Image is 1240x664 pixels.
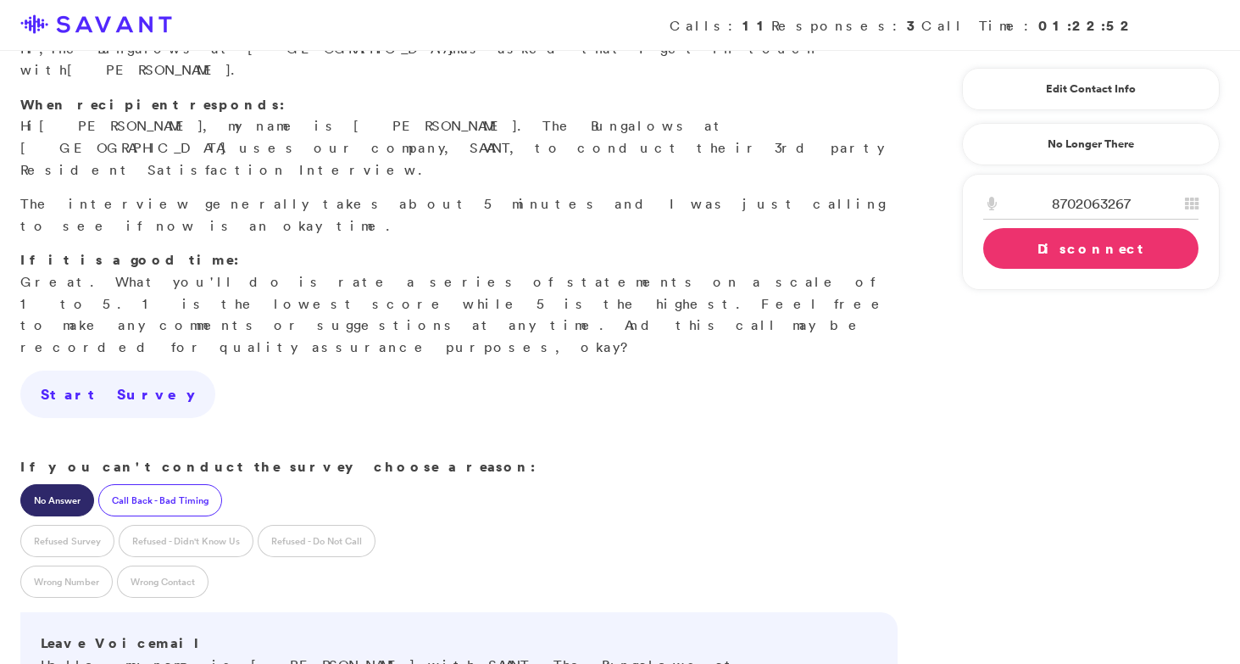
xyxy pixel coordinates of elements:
[67,61,231,78] span: [PERSON_NAME]
[962,123,1220,165] a: No Longer There
[98,484,222,516] label: Call Back - Bad Timing
[20,566,113,598] label: Wrong Number
[20,249,898,358] p: Great. What you'll do is rate a series of statements on a scale of 1 to 5. 1 is the lowest score ...
[41,633,207,652] strong: Leave Voicemail
[20,457,536,476] strong: If you can't conduct the survey choose a reason:
[20,484,94,516] label: No Answer
[20,95,285,114] strong: When recipient responds:
[39,117,203,134] span: [PERSON_NAME]
[20,94,898,181] p: Hi , my name is [PERSON_NAME]. The Bungalows at [GEOGRAPHIC_DATA] uses our company, SAVANT, to co...
[20,193,898,237] p: The interview generally takes about 5 minutes and I was just calling to see if now is an okay time.
[20,525,114,557] label: Refused Survey
[258,525,375,557] label: Refused - Do Not Call
[117,566,209,598] label: Wrong Contact
[1038,16,1135,35] strong: 01:22:52
[49,40,453,57] span: The Bungalows at [GEOGRAPHIC_DATA]
[119,525,253,557] label: Refused - Didn't Know Us
[20,250,239,269] strong: If it is a good time:
[983,75,1198,103] a: Edit Contact Info
[907,16,921,35] strong: 3
[20,371,215,418] a: Start Survey
[983,228,1198,269] a: Disconnect
[742,16,771,35] strong: 11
